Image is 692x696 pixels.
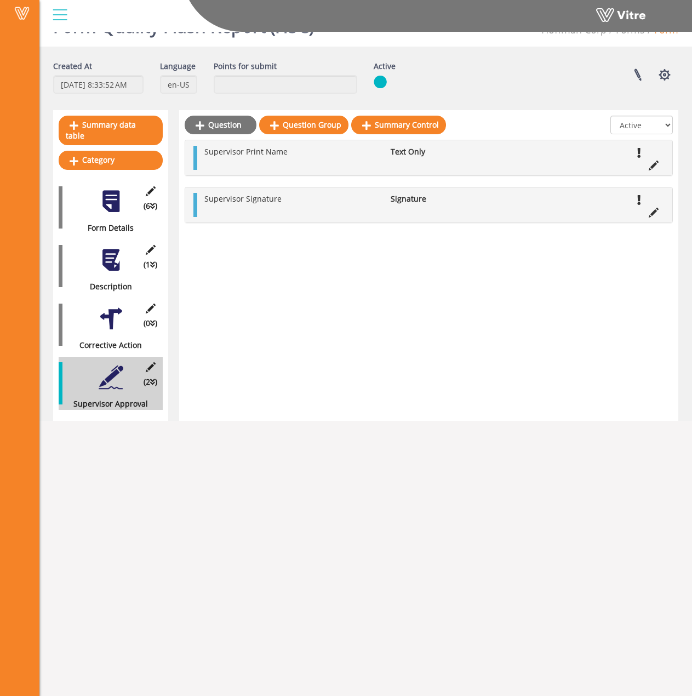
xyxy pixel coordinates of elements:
li: Text Only [385,146,455,158]
span: Supervisor Signature [204,193,282,204]
label: Language [160,60,196,72]
span: Supervisor Print Name [204,146,288,157]
img: yes [374,75,387,89]
div: Corrective Action [59,339,155,351]
label: Active [374,60,396,72]
a: Category [59,151,163,169]
div: Description [59,281,155,293]
a: Summary Control [351,116,446,134]
li: Signature [385,193,455,205]
span: (1 ) [144,259,157,271]
label: Points for submit [214,60,277,72]
a: Summary data table [59,116,163,145]
span: (0 ) [144,317,157,329]
div: Form Details [59,222,155,234]
label: Created At [53,60,92,72]
span: (6 ) [144,200,157,212]
a: Question Group [259,116,348,134]
div: Supervisor Approval [59,398,155,410]
a: Question [185,116,256,134]
span: (2 ) [144,376,157,388]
